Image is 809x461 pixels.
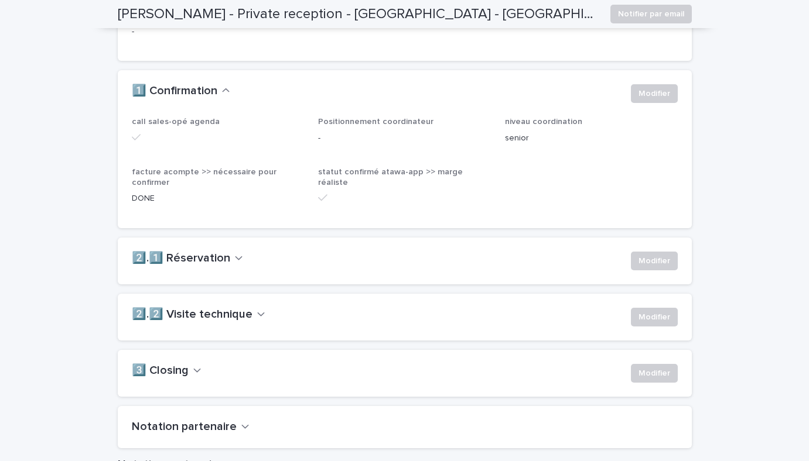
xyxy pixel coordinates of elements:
button: Notation partenaire [132,420,250,434]
h2: 2️⃣.2️⃣ Visite technique [132,308,252,322]
p: senior [505,132,678,145]
h2: Notation partenaire [132,420,237,434]
h2: 3️⃣ Closing [132,364,189,378]
button: 2️⃣.1️⃣ Réservation [132,252,243,266]
button: Modifier [631,308,678,326]
h2: 1️⃣ Confirmation [132,84,217,98]
span: statut confirmé atawa-app >> marge réaliste [318,168,463,186]
button: Notifier par email [610,5,692,23]
span: Modifier [639,367,670,379]
button: Modifier [631,252,678,270]
button: 2️⃣.2️⃣ Visite technique [132,308,265,322]
h2: 2️⃣.1️⃣ Réservation [132,252,230,266]
button: 1️⃣ Confirmation [132,84,230,98]
span: call sales-opé agenda [132,118,220,126]
span: niveau coordination [505,118,582,126]
span: Modifier [639,255,670,267]
span: Positionnement coordinateur [318,118,433,126]
p: - [132,26,678,38]
button: 3️⃣ Closing [132,364,202,378]
span: Modifier [639,311,670,323]
span: facture acompte >> nécessaire pour confirmer [132,168,277,186]
span: Notifier par email [618,8,684,20]
button: Modifier [631,364,678,383]
p: - [318,132,491,145]
p: DONE [132,192,305,205]
h2: [PERSON_NAME] - Private reception - [GEOGRAPHIC_DATA] - [GEOGRAPHIC_DATA] [118,6,601,23]
button: Modifier [631,84,678,103]
span: Modifier [639,88,670,99]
